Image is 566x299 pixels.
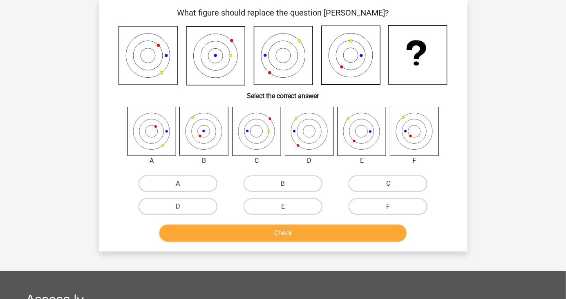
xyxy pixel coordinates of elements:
[112,85,454,100] h6: Select the correct answer
[384,156,445,166] div: F
[139,175,217,192] label: A
[173,156,235,166] div: B
[226,156,288,166] div: C
[349,175,427,192] label: C
[244,198,322,215] label: E
[112,7,454,19] p: What figure should replace the question [PERSON_NAME]?
[121,156,183,166] div: A
[349,198,427,215] label: F
[279,156,340,166] div: D
[139,198,217,215] label: D
[244,175,322,192] label: B
[331,156,393,166] div: E
[159,225,407,242] button: Check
